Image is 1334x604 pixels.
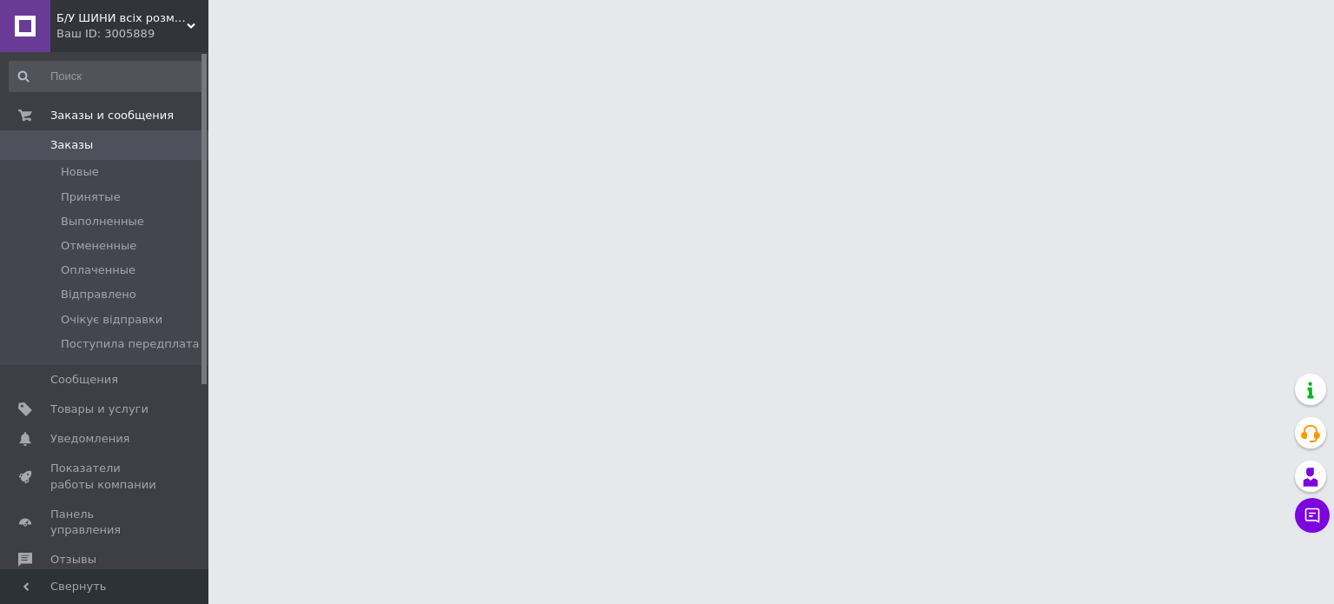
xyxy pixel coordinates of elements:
[61,164,99,180] span: Новые
[50,372,118,388] span: Сообщения
[50,431,129,447] span: Уведомления
[50,108,174,123] span: Заказы и сообщения
[61,214,144,229] span: Выполненные
[50,552,96,567] span: Отзывы
[61,238,136,254] span: Отмененные
[61,262,135,278] span: Оплаченные
[56,26,208,42] div: Ваш ID: 3005889
[1295,498,1330,533] button: Чат с покупателем
[61,312,162,328] span: Очікує відправки
[61,336,200,352] span: Поступила передплата
[56,10,187,26] span: Б/У ШИНИ всіх розмірів mnogokoles.com.ua
[61,189,121,205] span: Принятые
[50,402,149,417] span: Товары и услуги
[61,287,136,302] span: Відправлено
[50,461,161,492] span: Показатели работы компании
[50,137,93,153] span: Заказы
[9,61,205,92] input: Поиск
[50,507,161,538] span: Панель управления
